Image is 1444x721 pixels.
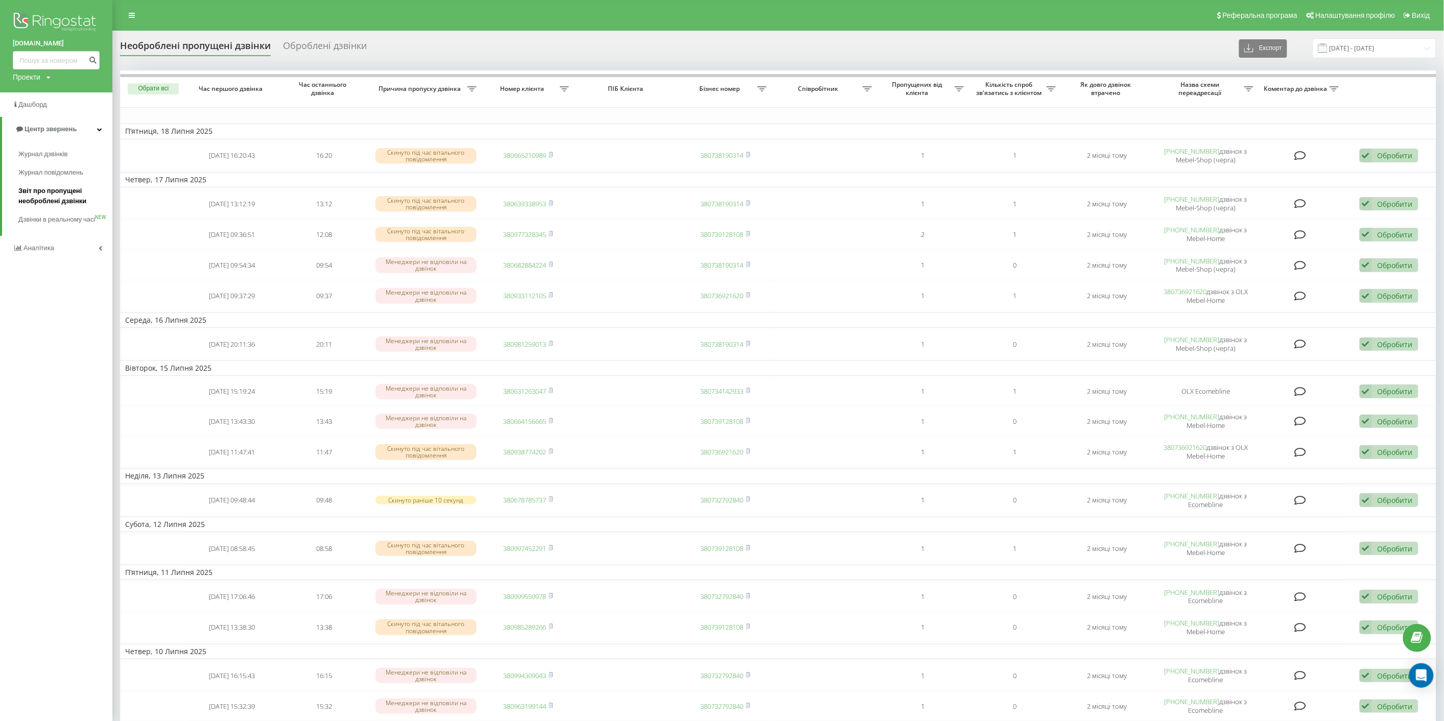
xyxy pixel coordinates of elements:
[700,447,743,456] a: 380736921620
[700,387,743,396] a: 380734142933
[1378,230,1413,239] div: Обробити
[969,189,1061,218] td: 1
[186,251,278,279] td: [DATE] 09:54:34
[278,330,370,358] td: 20:11
[120,40,271,56] div: Необроблені пропущені дзвінки
[375,414,477,429] div: Менеджери не відповіли на дзвінок
[278,189,370,218] td: 13:12
[777,85,863,93] span: Співробітник
[969,220,1061,249] td: 1
[1378,447,1413,457] div: Обробити
[700,230,743,239] a: 380739128108
[186,613,278,642] td: [DATE] 13:38:30
[882,81,955,97] span: Пропущених від клієнта
[278,661,370,690] td: 16:15
[18,214,95,225] span: Дзвінки в реальному часі
[278,282,370,310] td: 09:37
[700,544,743,553] a: 380739128108
[278,582,370,611] td: 17:06
[18,149,67,159] span: Журнал дзвінків
[503,151,546,160] a: 380665210989
[375,699,477,714] div: Менеджери не відповіли на дзвінок
[278,141,370,170] td: 16:20
[1378,702,1413,711] div: Обробити
[278,534,370,563] td: 08:58
[877,282,969,310] td: 1
[375,85,467,93] span: Причина пропуску дзвінка
[186,692,278,720] td: [DATE] 15:32:39
[1153,378,1259,405] td: OLX Ecomebline
[1165,147,1220,156] a: [PHONE_NUMBER]
[186,486,278,515] td: [DATE] 09:48:44
[700,260,743,270] a: 380738190314
[503,387,546,396] a: 380631263047
[1070,81,1144,97] span: Як довго дзвінок втрачено
[186,220,278,249] td: [DATE] 09:36:51
[1165,491,1220,500] a: [PHONE_NUMBER]
[1153,534,1259,563] td: дзвінок з Mebel-Home
[1378,417,1413,426] div: Обробити
[1165,666,1220,676] a: [PHONE_NUMBER]
[877,251,969,279] td: 1
[700,592,743,601] a: 380732792840
[503,199,546,208] a: 380639338953
[1378,340,1413,349] div: Обробити
[283,40,367,56] div: Оброблені дзвінки
[1412,11,1430,19] span: Вихід
[1378,592,1413,602] div: Обробити
[503,622,546,632] a: 380985289266
[18,210,112,229] a: Дзвінки в реальному часіNEW
[1223,11,1298,19] span: Реферальна програма
[375,337,477,352] div: Менеджери не відповіли на дзвінок
[1378,291,1413,301] div: Обробити
[1061,692,1153,720] td: 2 місяці тому
[1061,534,1153,563] td: 2 місяці тому
[503,260,546,270] a: 380682884224
[1164,287,1206,296] a: 380736921620
[877,534,969,563] td: 1
[1153,486,1259,515] td: дзвінок з Ecomebline
[186,438,278,466] td: [DATE] 11:47:41
[700,340,743,349] a: 380738190314
[684,85,757,93] span: Бізнес номер
[877,692,969,720] td: 1
[700,151,743,160] a: 380738190314
[877,189,969,218] td: 1
[23,244,54,252] span: Аналiтика
[503,671,546,680] a: 380994309043
[278,220,370,249] td: 12:08
[1165,412,1220,421] a: [PHONE_NUMBER]
[1378,622,1413,632] div: Обробити
[969,141,1061,170] td: 1
[1153,282,1259,310] td: дзвінок з OLX Mebel-Home
[375,384,477,399] div: Менеджери не відповіли на дзвінок
[877,438,969,466] td: 1
[375,619,477,635] div: Скинуто під час вітального повідомлення
[186,661,278,690] td: [DATE] 16:15:43
[969,613,1061,642] td: 0
[877,330,969,358] td: 1
[1061,661,1153,690] td: 2 місяці тому
[700,199,743,208] a: 380738190314
[1264,85,1330,93] span: Коментар до дзвінка
[1153,692,1259,720] td: дзвінок з Ecomebline
[278,378,370,405] td: 15:19
[1315,11,1395,19] span: Налаштування профілю
[1153,189,1259,218] td: дзвінок з Mebel-Shop (черга)
[969,692,1061,720] td: 0
[877,613,969,642] td: 1
[1378,495,1413,505] div: Обробити
[278,692,370,720] td: 15:32
[503,447,546,456] a: 380938774202
[375,541,477,556] div: Скинуто під час вітального повідомлення
[278,486,370,515] td: 09:48
[503,417,546,426] a: 380664156665
[1061,438,1153,466] td: 2 місяці тому
[13,72,40,82] div: Проекти
[700,671,743,680] a: 380732792840
[120,361,1436,376] td: Вівторок, 15 Липня 2025
[1239,39,1287,58] button: Експорт
[18,145,112,163] a: Журнал дзвінків
[700,495,743,504] a: 380732792840
[186,189,278,218] td: [DATE] 13:12:19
